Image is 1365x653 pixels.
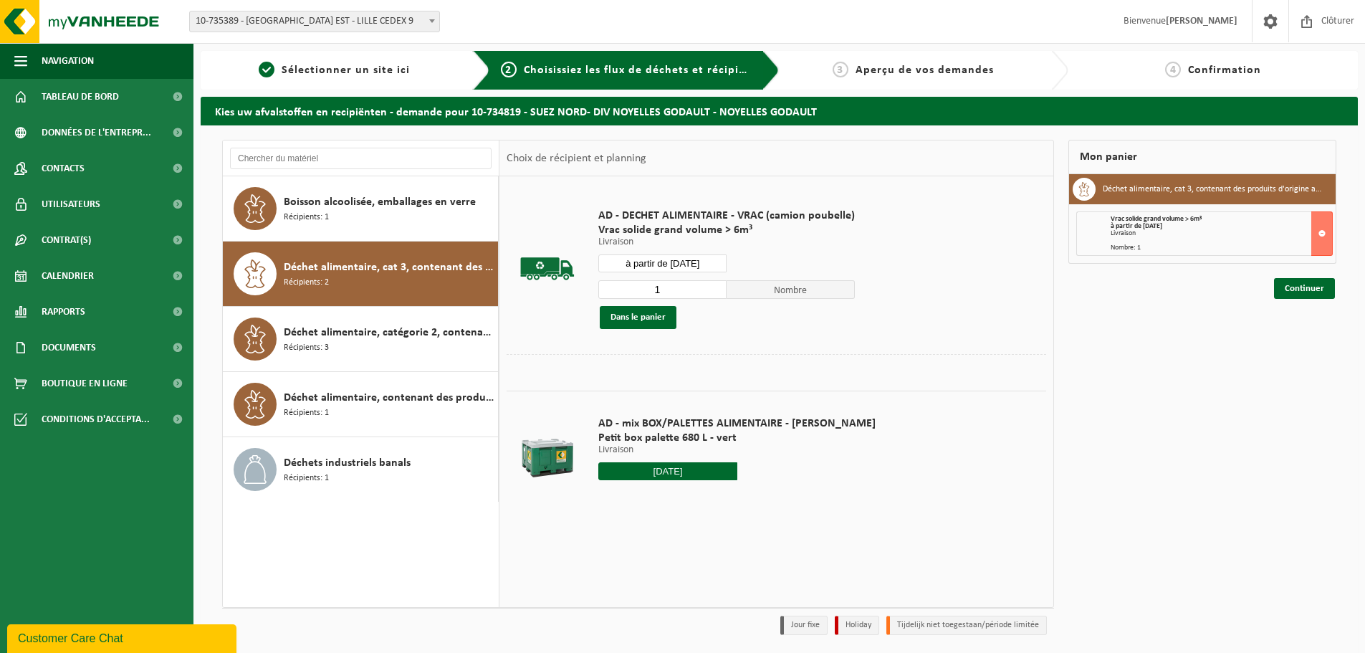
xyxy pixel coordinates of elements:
[284,194,476,211] span: Boisson alcoolisée, emballages en verre
[201,97,1358,125] h2: Kies uw afvalstoffen en recipiënten - demande pour 10-734819 - SUEZ NORD- DIV NOYELLES GODAULT - ...
[1111,230,1332,237] div: Livraison
[42,43,94,79] span: Navigation
[499,140,653,176] div: Choix de récipient et planning
[42,401,150,437] span: Conditions d'accepta...
[1165,62,1181,77] span: 4
[598,254,727,272] input: Sélectionnez date
[223,176,499,242] button: Boisson alcoolisée, emballages en verre Récipients: 1
[598,431,876,445] span: Petit box palette 680 L - vert
[600,306,676,329] button: Dans le panier
[282,65,410,76] span: Sélectionner un site ici
[1111,222,1162,230] strong: à partir de [DATE]
[856,65,994,76] span: Aperçu de vos demandes
[223,372,499,437] button: Déchet alimentaire, contenant des produits d'origine animale, non emballé, catégorie 3 Récipients: 1
[284,389,494,406] span: Déchet alimentaire, contenant des produits d'origine animale, non emballé, catégorie 3
[284,324,494,341] span: Déchet alimentaire, catégorie 2, contenant des produits d'origine animale, emballage mélangé
[42,151,85,186] span: Contacts
[598,223,855,237] span: Vrac solide grand volume > 6m³
[1111,215,1202,223] span: Vrac solide grand volume > 6m³
[1111,244,1332,252] div: Nombre: 1
[223,307,499,372] button: Déchet alimentaire, catégorie 2, contenant des produits d'origine animale, emballage mélangé Réci...
[42,366,128,401] span: Boutique en ligne
[42,258,94,294] span: Calendrier
[598,209,855,223] span: AD - DECHET ALIMENTAIRE - VRAC (camion poubelle)
[1068,140,1336,174] div: Mon panier
[284,276,329,290] span: Récipients: 2
[1166,16,1237,27] strong: [PERSON_NAME]
[598,416,876,431] span: AD - mix BOX/PALETTES ALIMENTAIRE - [PERSON_NAME]
[223,242,499,307] button: Déchet alimentaire, cat 3, contenant des produits d'origine animale, emballage synthétique Récipi...
[833,62,848,77] span: 3
[189,11,440,32] span: 10-735389 - SUEZ RV NORD EST - LILLE CEDEX 9
[284,472,329,485] span: Récipients: 1
[190,11,439,32] span: 10-735389 - SUEZ RV NORD EST - LILLE CEDEX 9
[259,62,274,77] span: 1
[598,237,855,247] p: Livraison
[42,115,151,151] span: Données de l'entrepr...
[284,406,329,420] span: Récipients: 1
[1188,65,1261,76] span: Confirmation
[886,616,1047,635] li: Tijdelijk niet toegestaan/période limitée
[598,445,876,455] p: Livraison
[1103,178,1325,201] h3: Déchet alimentaire, cat 3, contenant des produits d'origine animale, emballage synthétique
[598,462,737,480] input: Sélectionnez date
[501,62,517,77] span: 2
[524,65,762,76] span: Choisissiez les flux de déchets et récipients
[727,280,855,299] span: Nombre
[284,211,329,224] span: Récipients: 1
[42,222,91,258] span: Contrat(s)
[284,341,329,355] span: Récipients: 3
[42,330,96,366] span: Documents
[42,79,119,115] span: Tableau de bord
[835,616,879,635] li: Holiday
[223,437,499,502] button: Déchets industriels banals Récipients: 1
[42,186,100,222] span: Utilisateurs
[7,621,239,653] iframe: chat widget
[42,294,85,330] span: Rapports
[780,616,828,635] li: Jour fixe
[1274,278,1335,299] a: Continuer
[284,259,494,276] span: Déchet alimentaire, cat 3, contenant des produits d'origine animale, emballage synthétique
[230,148,492,169] input: Chercher du matériel
[284,454,411,472] span: Déchets industriels banals
[208,62,461,79] a: 1Sélectionner un site ici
